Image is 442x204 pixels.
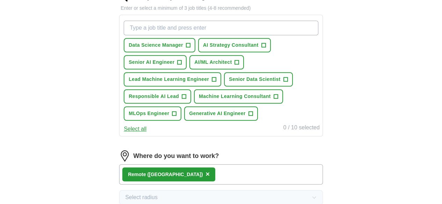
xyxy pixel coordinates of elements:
[224,72,292,86] button: Senior Data Scientist
[119,5,323,12] p: Enter or select a minimum of 3 job titles (4-8 recommended)
[124,106,181,121] button: MLOps Engineer
[128,171,203,178] div: Remote ([GEOGRAPHIC_DATA])
[129,41,183,49] span: Data Science Manager
[125,193,158,202] span: Select radius
[119,150,130,161] img: location.png
[229,76,280,83] span: Senior Data Scientist
[124,21,318,35] input: Type a job title and press enter
[189,110,245,117] span: Generative AI Engineer
[124,89,191,104] button: Responsible AI Lead
[124,125,146,133] button: Select all
[194,59,232,66] span: AI/ML Architect
[198,38,271,52] button: AI Strategy Consultant
[124,38,195,52] button: Data Science Manager
[184,106,258,121] button: Generative AI Engineer
[129,76,209,83] span: Lead Machine Learning Engineer
[189,55,244,69] button: AI/ML Architect
[283,123,320,133] div: 0 / 10 selected
[205,170,210,178] span: ×
[129,59,174,66] span: Senior AI Engineer
[129,110,169,117] span: MLOps Engineer
[194,89,283,104] button: Machine Learning Consultant
[124,55,187,69] button: Senior AI Engineer
[124,72,221,86] button: Lead Machine Learning Engineer
[133,151,219,161] label: Where do you want to work?
[199,93,270,100] span: Machine Learning Consultant
[203,41,259,49] span: AI Strategy Consultant
[205,169,210,180] button: ×
[129,93,179,100] span: Responsible AI Lead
